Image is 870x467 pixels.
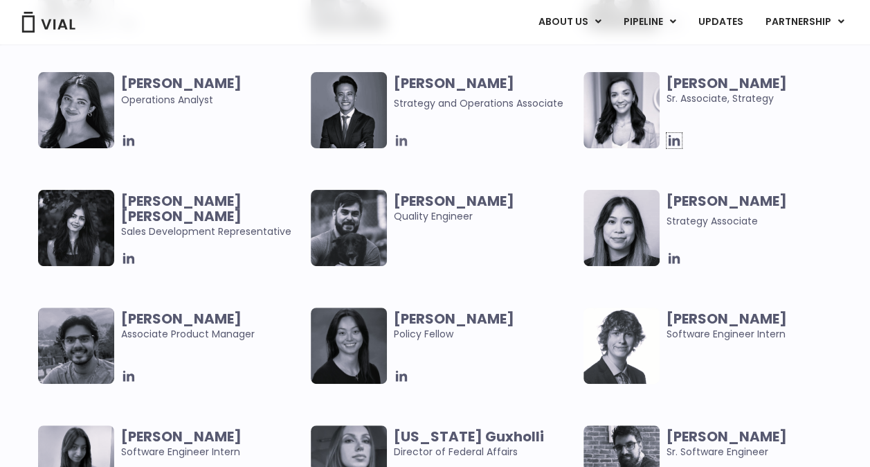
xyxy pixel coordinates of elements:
[667,429,849,459] span: Sr. Software Engineer
[667,214,758,228] span: Strategy Associate
[667,73,787,93] b: [PERSON_NAME]
[121,191,242,226] b: [PERSON_NAME] [PERSON_NAME]
[394,191,514,211] b: [PERSON_NAME]
[394,96,563,110] span: Strategy and Operations Associate
[667,309,787,328] b: [PERSON_NAME]
[394,73,514,93] b: [PERSON_NAME]
[394,427,544,446] b: [US_STATE] Guxholli
[311,190,387,266] img: Man smiling posing for picture
[121,73,242,93] b: [PERSON_NAME]
[38,190,114,266] img: Smiling woman named Harman
[21,12,76,33] img: Vial Logo
[121,429,304,459] span: Software Engineer Intern
[38,308,114,384] img: Headshot of smiling man named Abhinav
[121,76,304,107] span: Operations Analyst
[667,191,787,211] b: [PERSON_NAME]
[311,72,387,148] img: Headshot of smiling man named Urann
[667,311,849,342] span: Software Engineer Intern
[687,10,754,34] a: UPDATES
[583,190,660,266] img: Headshot of smiling woman named Vanessa
[394,193,577,224] span: Quality Engineer
[394,311,577,342] span: Policy Fellow
[394,429,577,459] span: Director of Federal Affairs
[394,309,514,328] b: [PERSON_NAME]
[121,309,242,328] b: [PERSON_NAME]
[667,76,849,106] span: Sr. Associate, Strategy
[121,193,304,239] span: Sales Development Representative
[121,311,304,342] span: Associate Product Manager
[613,10,687,34] a: PIPELINEMenu Toggle
[38,72,114,148] img: Headshot of smiling woman named Sharicka
[527,10,612,34] a: ABOUT USMenu Toggle
[311,308,387,384] img: Smiling woman named Claudia
[667,427,787,446] b: [PERSON_NAME]
[121,427,242,446] b: [PERSON_NAME]
[583,72,660,148] img: Smiling woman named Ana
[754,10,855,34] a: PARTNERSHIPMenu Toggle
